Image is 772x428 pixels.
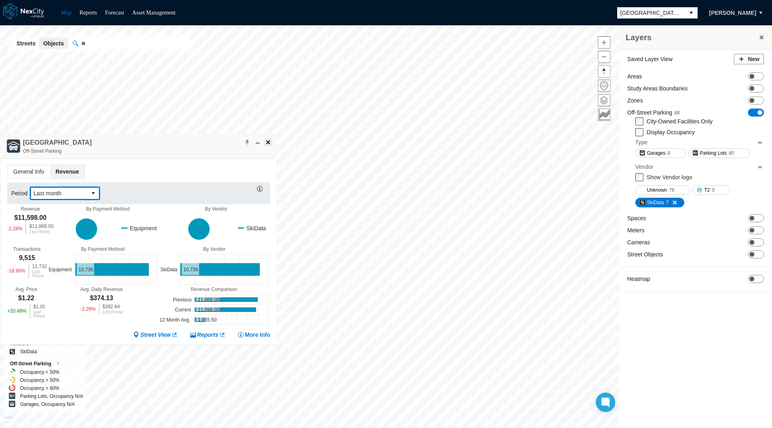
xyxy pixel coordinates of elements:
[666,199,669,207] span: 7
[20,400,75,408] label: Garages, Occupancy N/A
[712,186,715,194] span: 5
[16,39,35,47] span: Streets
[598,80,610,92] button: Home
[14,213,47,222] div: $11,598.00
[647,149,665,157] span: Garages
[685,7,698,18] button: select
[50,165,84,178] span: Revenue
[158,287,270,292] div: Revenue Comparison
[692,185,730,195] button: T25
[15,287,37,292] div: Avg. Price
[709,9,756,17] span: [PERSON_NAME]
[33,310,45,318] div: Last Period
[627,238,650,246] label: Cameras
[667,149,670,157] span: 8
[635,138,647,146] div: Type
[635,185,690,195] button: Unknown76
[21,206,40,212] div: Revenue
[105,10,124,16] a: Forecast
[635,198,684,207] button: SkiData7
[160,317,191,322] text: 12 Month Avg.
[20,384,60,392] label: Occupancy > 80%
[158,246,270,252] div: By Vendor
[18,294,34,303] div: $1.22
[198,297,220,302] text: 11,868.00
[33,189,84,197] span: Last month
[132,10,176,16] a: Asset Management
[598,94,610,106] button: Layers management
[627,96,643,104] label: Zones
[162,206,270,212] div: By Vendor
[647,118,712,125] label: City-Owned Facilities Only
[627,226,645,234] label: Meters
[674,110,680,116] span: 88
[647,174,692,180] label: Show Vendor logo
[647,186,667,194] span: Unknown
[20,376,60,384] label: Occupancy > 50%
[23,138,92,147] h4: Double-click to make header text selectable
[700,149,727,157] span: Parking Lots
[87,187,100,200] button: select
[11,189,30,197] label: Period
[49,266,72,272] text: Equipment
[627,109,680,117] label: Off-Street Parking
[19,254,35,262] div: 9,515
[598,66,610,77] span: Reset bearing to north
[78,266,93,272] text: 10,736
[669,186,674,194] span: 76
[4,416,13,426] a: Mapbox homepage
[173,297,192,302] text: Previous
[598,65,610,78] button: Reset bearing to north
[627,250,663,258] label: Street Objects
[29,224,53,229] div: $11,868.00
[61,10,72,16] a: Map
[701,6,765,20] button: [PERSON_NAME]
[175,307,191,312] text: Current
[29,230,53,234] div: Last Period
[598,51,610,63] span: Zoom out
[627,55,673,63] label: Saved Layer View
[197,331,218,339] span: Reports
[10,360,79,368] div: Off-Street Parking
[140,331,170,339] span: Street View
[23,138,92,155] div: Double-click to make header text selectable
[598,109,610,121] button: Key metrics
[627,72,642,80] label: Areas
[635,163,653,171] div: Vendor
[729,149,734,157] span: 80
[8,165,50,178] span: General Info
[183,266,198,272] text: 10,736
[627,84,688,92] label: Study Areas Boundaries
[13,246,41,252] div: Transactions
[627,275,650,283] label: Heatmap
[598,36,610,49] button: Zoom in
[103,304,123,309] div: $382.84
[688,148,750,158] button: Parking Lots80
[734,54,764,64] button: New
[33,304,45,309] div: $1.01
[12,38,39,49] button: Streets
[620,9,682,17] span: [GEOGRAPHIC_DATA][PERSON_NAME]
[245,331,270,339] span: More Info
[627,214,646,222] label: Spaces
[39,38,68,49] button: Objects
[198,317,217,322] text: 1,955.50
[748,55,760,63] span: New
[626,32,758,43] h3: Layers
[704,186,710,194] span: T2
[32,270,47,278] div: Last Period
[90,294,113,303] div: $374.13
[7,304,27,318] div: + 20.49 %
[57,362,59,366] span: 7
[53,206,162,212] div: By Payment Method
[647,129,695,135] label: Display Occupancy
[103,310,123,314] div: Last Period
[238,331,270,339] button: More Info
[133,331,178,339] a: Street View
[80,304,96,314] div: -2.28 %
[647,199,664,207] span: SkiData
[20,392,83,400] label: Parking Lots, Occupancy N/A
[23,147,92,155] div: Off-Street Parking
[635,136,763,148] div: Type
[80,287,123,292] div: Avg. Daily Revenue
